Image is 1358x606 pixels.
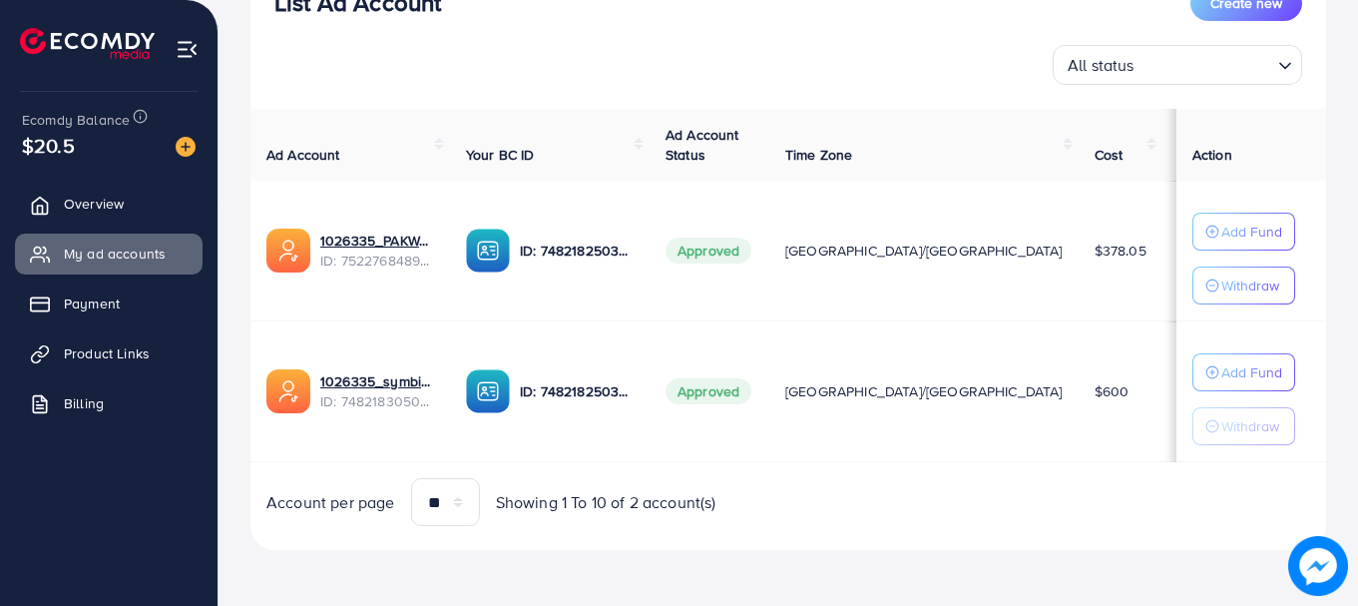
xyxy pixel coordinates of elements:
[266,145,340,165] span: Ad Account
[320,371,434,391] a: 1026335_symbios_1742081509447
[320,391,434,411] span: ID: 7482183050890412048
[320,371,434,412] div: <span class='underline'>1026335_symbios_1742081509447</span></br>7482183050890412048
[466,229,510,273] img: ic-ba-acc.ded83a64.svg
[22,131,75,160] span: $20.5
[520,239,634,263] p: ID: 7482182503915372561
[1221,414,1279,438] p: Withdraw
[20,28,155,59] img: logo
[320,231,434,251] a: 1026335_PAKWALL_1751531043864
[266,491,395,514] span: Account per page
[176,38,199,61] img: menu
[64,294,120,313] span: Payment
[496,491,716,514] span: Showing 1 To 10 of 2 account(s)
[1095,145,1124,165] span: Cost
[15,333,203,373] a: Product Links
[1192,407,1295,445] button: Withdraw
[1053,45,1302,85] div: Search for option
[1192,267,1295,304] button: Withdraw
[1221,274,1279,298] p: Withdraw
[666,238,751,264] span: Approved
[1192,353,1295,391] button: Add Fund
[64,393,104,413] span: Billing
[15,234,203,274] a: My ad accounts
[785,381,1063,401] span: [GEOGRAPHIC_DATA]/[GEOGRAPHIC_DATA]
[320,231,434,272] div: <span class='underline'>1026335_PAKWALL_1751531043864</span></br>7522768489221144593
[64,194,124,214] span: Overview
[1064,51,1138,80] span: All status
[520,379,634,403] p: ID: 7482182503915372561
[266,369,310,413] img: ic-ads-acc.e4c84228.svg
[466,145,535,165] span: Your BC ID
[64,343,150,363] span: Product Links
[176,137,196,157] img: image
[785,145,852,165] span: Time Zone
[1221,360,1282,384] p: Add Fund
[15,383,203,423] a: Billing
[785,241,1063,261] span: [GEOGRAPHIC_DATA]/[GEOGRAPHIC_DATA]
[22,110,130,130] span: Ecomdy Balance
[1140,47,1270,80] input: Search for option
[1192,213,1295,251] button: Add Fund
[666,125,739,165] span: Ad Account Status
[1095,241,1146,261] span: $378.05
[15,284,203,323] a: Payment
[320,251,434,271] span: ID: 7522768489221144593
[266,229,310,273] img: ic-ads-acc.e4c84228.svg
[1288,536,1348,596] img: image
[1192,145,1232,165] span: Action
[666,378,751,404] span: Approved
[1095,381,1130,401] span: $600
[1221,220,1282,244] p: Add Fund
[466,369,510,413] img: ic-ba-acc.ded83a64.svg
[15,184,203,224] a: Overview
[64,244,166,264] span: My ad accounts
